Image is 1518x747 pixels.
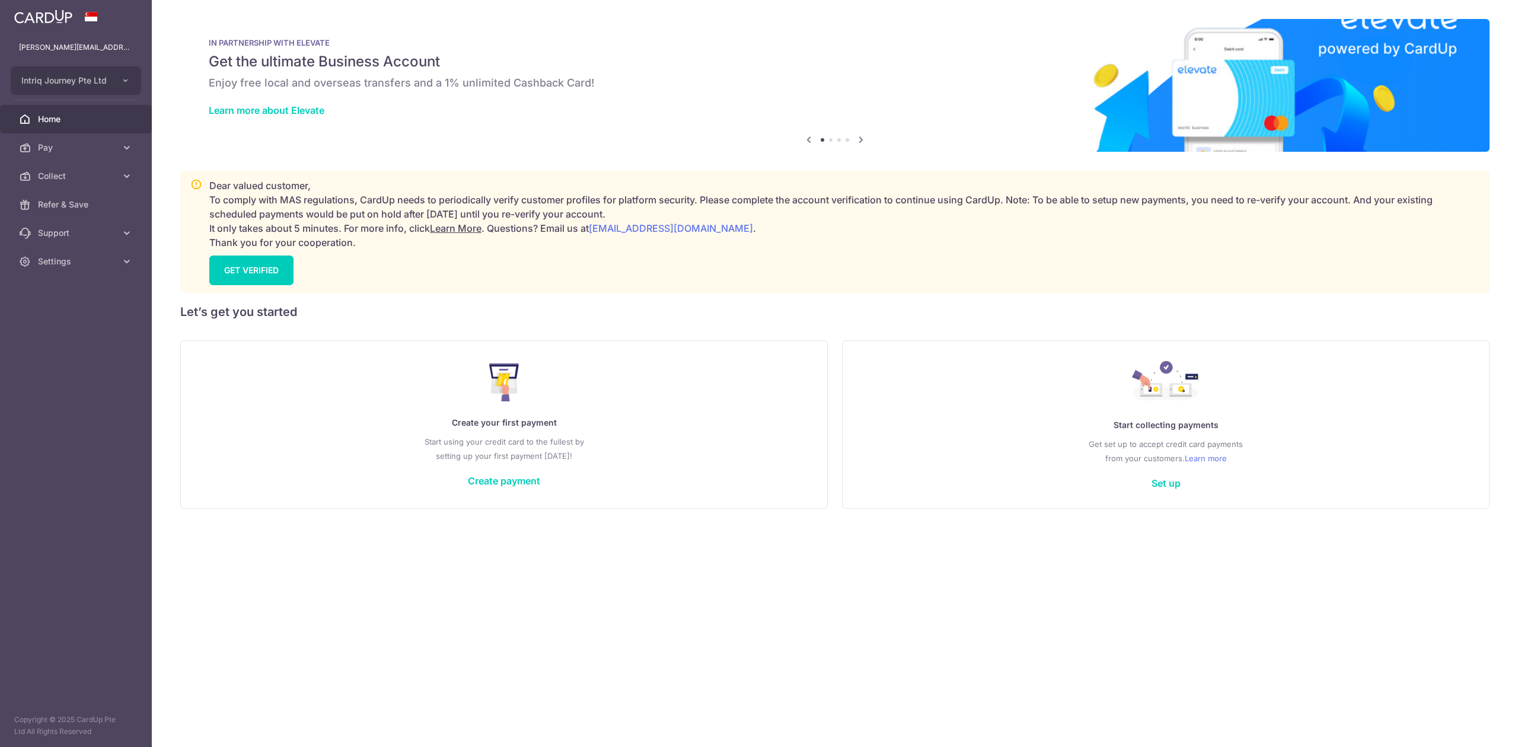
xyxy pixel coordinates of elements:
[589,222,753,234] a: [EMAIL_ADDRESS][DOMAIN_NAME]
[1132,361,1200,404] img: Collect Payment
[209,52,1461,71] h5: Get the ultimate Business Account
[14,9,72,24] img: CardUp
[209,76,1461,90] h6: Enjoy free local and overseas transfers and a 1% unlimited Cashback Card!
[38,113,116,125] span: Home
[180,19,1490,152] img: Renovation banner
[11,66,141,95] button: Intriq Journey Pte Ltd
[205,435,803,463] p: Start using your credit card to the fullest by setting up your first payment [DATE]!
[38,199,116,210] span: Refer & Save
[205,416,803,430] p: Create your first payment
[866,418,1465,432] p: Start collecting payments
[866,437,1465,465] p: Get set up to accept credit card payments from your customers.
[209,38,1461,47] p: IN PARTNERSHIP WITH ELEVATE
[38,142,116,154] span: Pay
[430,222,481,234] a: Learn More
[180,302,1490,321] h5: Let’s get you started
[489,363,519,401] img: Make Payment
[38,256,116,267] span: Settings
[1152,477,1181,489] a: Set up
[1185,451,1227,465] a: Learn more
[209,178,1479,250] p: Dear valued customer, To comply with MAS regulations, CardUp needs to periodically verify custome...
[209,256,294,285] a: GET VERIFIED
[209,104,324,116] a: Learn more about Elevate
[19,41,133,53] p: [PERSON_NAME][EMAIL_ADDRESS][DOMAIN_NAME]
[38,170,116,182] span: Collect
[21,75,109,87] span: Intriq Journey Pte Ltd
[38,227,116,239] span: Support
[468,475,540,487] a: Create payment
